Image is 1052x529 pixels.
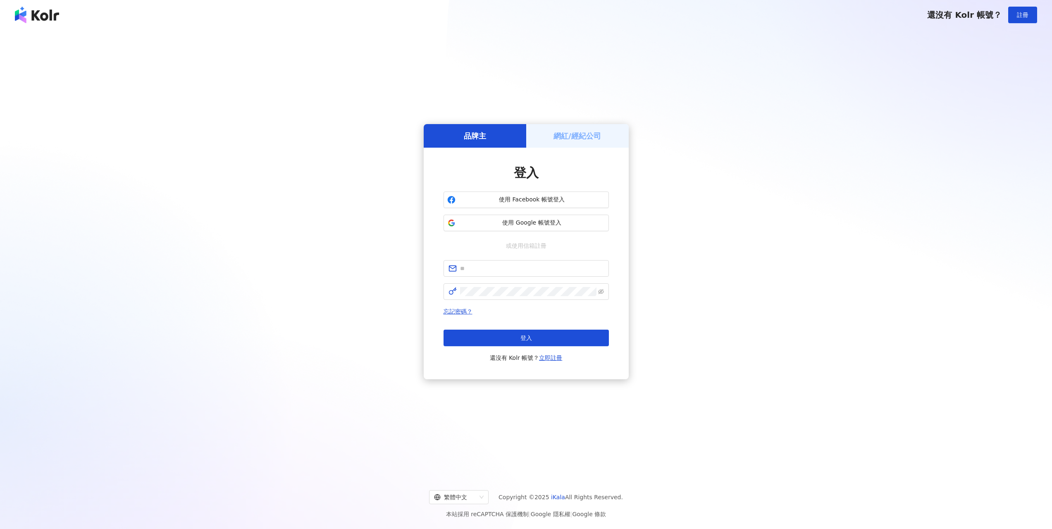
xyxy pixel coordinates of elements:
a: Google 隱私權 [531,511,570,517]
div: 繁體中文 [434,491,476,504]
a: iKala [551,494,565,500]
button: 登入 [444,330,609,346]
span: 還沒有 Kolr 帳號？ [927,10,1002,20]
span: 還沒有 Kolr 帳號？ [490,353,563,363]
span: Copyright © 2025 All Rights Reserved. [499,492,623,502]
span: 登入 [520,335,532,341]
span: 註冊 [1017,12,1028,18]
span: | [570,511,573,517]
img: logo [15,7,59,23]
button: 使用 Facebook 帳號登入 [444,191,609,208]
span: | [529,511,531,517]
h5: 品牌主 [464,131,486,141]
button: 註冊 [1008,7,1037,23]
span: 登入 [514,165,539,180]
span: 本站採用 reCAPTCHA 保護機制 [446,509,606,519]
span: 或使用信箱註冊 [500,241,552,250]
a: Google 條款 [572,511,606,517]
a: 立即註冊 [539,354,562,361]
span: 使用 Facebook 帳號登入 [459,196,605,204]
a: 忘記密碼？ [444,308,472,315]
span: 使用 Google 帳號登入 [459,219,605,227]
button: 使用 Google 帳號登入 [444,215,609,231]
span: eye-invisible [598,289,604,294]
h5: 網紅/經紀公司 [553,131,601,141]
